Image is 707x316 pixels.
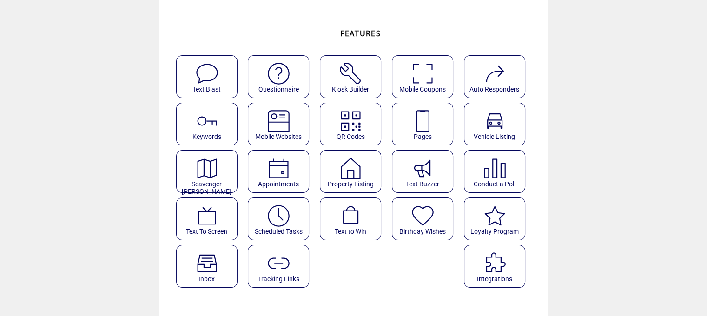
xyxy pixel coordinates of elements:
[176,197,244,240] a: Text To Screen
[410,109,435,133] img: landing-pages.svg
[410,156,435,181] img: text-buzzer.svg
[410,61,435,86] img: coupons.svg
[176,245,244,288] a: Inbox
[482,61,507,86] img: auto-responders.svg
[464,103,531,145] a: Vehicle Listing
[474,180,515,188] span: Conduct a Poll
[338,109,363,133] img: qr.svg
[337,133,365,140] span: QR Codes
[248,55,315,98] a: Questionnaire
[258,86,299,93] span: Questionnaire
[477,275,512,283] span: Integrations
[332,86,369,93] span: Kiosk Builder
[195,109,219,133] img: keywords.svg
[410,204,435,228] img: birthday-wishes.svg
[182,180,231,195] span: Scavenger [PERSON_NAME]
[464,150,531,193] a: Conduct a Poll
[195,204,219,228] img: text-to-screen.svg
[195,156,219,181] img: scavenger.svg
[464,197,531,240] a: Loyalty Program
[464,245,531,288] a: Integrations
[413,133,431,140] span: Pages
[266,109,291,133] img: mobile-websites.svg
[392,103,459,145] a: Pages
[482,109,507,133] img: vehicle-listing.svg
[320,103,387,145] a: QR Codes
[176,55,244,98] a: Text Blast
[469,86,519,93] span: Auto Responders
[186,228,227,235] span: Text To Screen
[192,86,221,93] span: Text Blast
[266,156,291,181] img: appointments.svg
[392,197,459,240] a: Birthday Wishes
[255,133,302,140] span: Mobile Websites
[482,251,507,276] img: integrations.svg
[320,55,387,98] a: Kiosk Builder
[195,251,219,276] img: Inbox.svg
[482,204,507,228] img: loyalty-program.svg
[248,245,315,288] a: Tracking Links
[255,228,303,235] span: Scheduled Tasks
[248,103,315,145] a: Mobile Websites
[335,228,366,235] span: Text to Win
[338,156,363,181] img: property-listing.svg
[192,133,221,140] span: Keywords
[176,150,244,193] a: Scavenger [PERSON_NAME]
[399,86,446,93] span: Mobile Coupons
[392,150,459,193] a: Text Buzzer
[195,61,219,86] img: text-blast.svg
[248,197,315,240] a: Scheduled Tasks
[474,133,515,140] span: Vehicle Listing
[338,61,363,86] img: tool%201.svg
[248,150,315,193] a: Appointments
[266,251,291,276] img: links.svg
[328,180,374,188] span: Property Listing
[470,228,519,235] span: Loyalty Program
[464,55,531,98] a: Auto Responders
[266,204,291,228] img: scheduled-tasks.svg
[406,180,439,188] span: Text Buzzer
[198,275,215,283] span: Inbox
[266,61,291,86] img: questionnaire.svg
[482,156,507,181] img: poll.svg
[258,180,299,188] span: Appointments
[338,204,363,228] img: text-to-win.svg
[399,228,446,235] span: Birthday Wishes
[320,197,387,240] a: Text to Win
[258,275,299,283] span: Tracking Links
[340,28,381,39] span: FEATURES
[392,55,459,98] a: Mobile Coupons
[320,150,387,193] a: Property Listing
[176,103,244,145] a: Keywords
